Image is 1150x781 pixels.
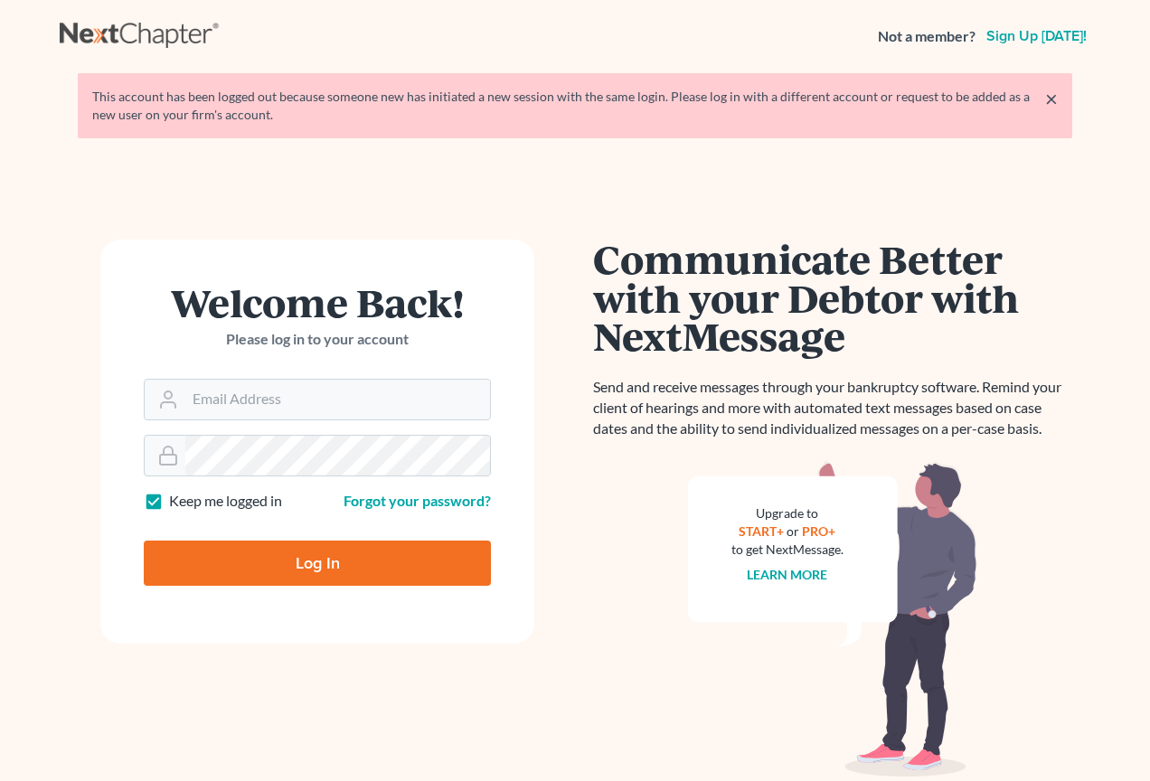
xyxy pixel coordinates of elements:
[144,329,491,350] p: Please log in to your account
[169,491,282,512] label: Keep me logged in
[983,29,1090,43] a: Sign up [DATE]!
[803,523,836,539] a: PRO+
[748,567,828,582] a: Learn more
[144,283,491,322] h1: Welcome Back!
[185,380,490,419] input: Email Address
[731,504,844,522] div: Upgrade to
[144,541,491,586] input: Log In
[593,240,1072,355] h1: Communicate Better with your Debtor with NextMessage
[688,461,977,777] img: nextmessage_bg-59042aed3d76b12b5cd301f8e5b87938c9018125f34e5fa2b7a6b67550977c72.svg
[878,26,976,47] strong: Not a member?
[92,88,1058,124] div: This account has been logged out because someone new has initiated a new session with the same lo...
[787,523,800,539] span: or
[1045,88,1058,109] a: ×
[740,523,785,539] a: START+
[731,541,844,559] div: to get NextMessage.
[593,377,1072,439] p: Send and receive messages through your bankruptcy software. Remind your client of hearings and mo...
[344,492,491,509] a: Forgot your password?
